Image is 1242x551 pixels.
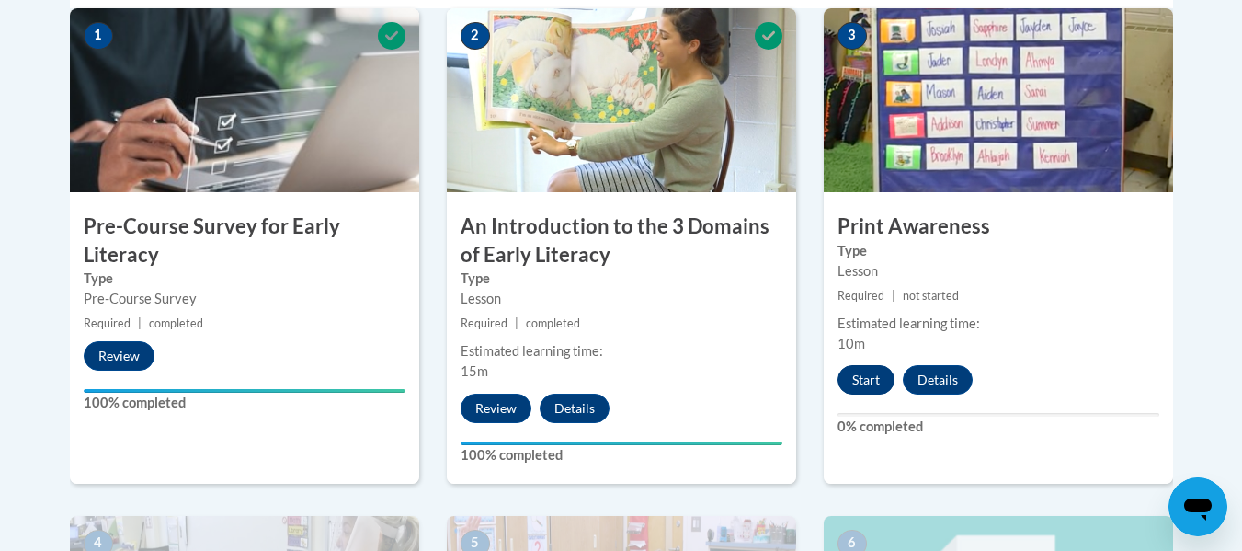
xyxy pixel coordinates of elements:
[837,261,1159,281] div: Lesson
[70,212,419,270] h3: Pre-Course Survey for Early Literacy
[138,316,142,330] span: |
[892,289,895,303] span: |
[526,316,580,330] span: completed
[461,22,490,50] span: 2
[461,394,531,423] button: Review
[84,341,154,371] button: Review
[540,394,610,423] button: Details
[461,269,782,289] label: Type
[447,8,796,192] img: Course Image
[837,314,1159,334] div: Estimated learning time:
[461,442,782,445] div: Your progress
[461,289,782,309] div: Lesson
[1168,477,1227,536] iframe: Button to launch messaging window
[837,417,1159,437] label: 0% completed
[903,365,973,395] button: Details
[84,316,131,330] span: Required
[461,316,507,330] span: Required
[461,445,782,465] label: 100% completed
[84,289,405,309] div: Pre-Course Survey
[903,289,959,303] span: not started
[447,212,796,270] h3: An Introduction to the 3 Domains of Early Literacy
[70,8,419,192] img: Course Image
[149,316,203,330] span: completed
[515,316,518,330] span: |
[837,22,867,50] span: 3
[837,365,894,395] button: Start
[461,341,782,362] div: Estimated learning time:
[461,363,488,379] span: 15m
[837,241,1159,261] label: Type
[84,22,113,50] span: 1
[84,389,405,393] div: Your progress
[84,269,405,289] label: Type
[824,212,1173,241] h3: Print Awareness
[824,8,1173,192] img: Course Image
[837,336,865,351] span: 10m
[837,289,884,303] span: Required
[84,393,405,413] label: 100% completed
